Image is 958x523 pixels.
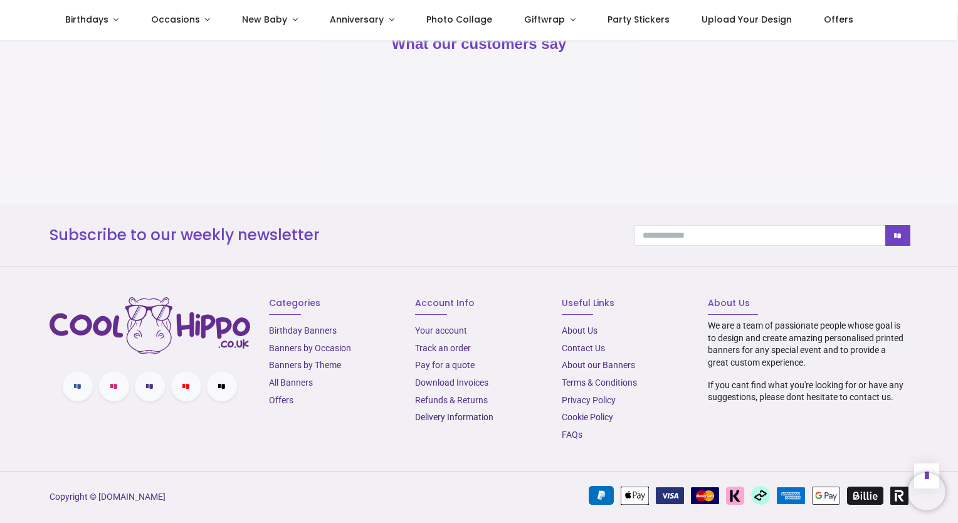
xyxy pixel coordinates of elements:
[330,13,384,26] span: Anniversary
[151,13,200,26] span: Occasions
[415,297,542,310] h6: Account Info
[269,395,293,405] a: Offers
[908,473,945,510] iframe: Brevo live chat
[65,13,108,26] span: Birthdays
[415,360,475,370] a: Pay for a quote
[562,325,597,335] a: About Us​
[847,487,883,505] img: Billie
[269,343,351,353] a: Banners by Occasion
[50,33,908,55] h2: What our customers say
[589,486,614,505] img: PayPal
[562,378,637,388] a: Terms & Conditions
[562,412,613,422] a: Cookie Policy
[562,297,689,310] h6: Useful Links
[50,492,166,502] a: Copyright © [DOMAIN_NAME]
[621,487,649,505] img: Apple Pay
[415,325,467,335] a: Your account
[824,13,853,26] span: Offers
[269,297,396,310] h6: Categories
[524,13,565,26] span: Giftwrap
[777,487,805,504] img: American Express
[50,225,616,246] h3: Subscribe to our weekly newsletter
[415,412,493,422] a: Delivery Information
[415,378,488,388] a: Download Invoices
[608,13,670,26] span: Party Stickers
[426,13,492,26] span: Photo Collage
[812,487,840,505] img: Google Pay
[708,297,908,310] h6: About Us
[562,430,582,440] a: FAQs
[691,487,719,504] img: MasterCard
[726,487,744,505] img: Klarna
[751,486,770,505] img: Afterpay Clearpay
[702,13,792,26] span: Upload Your Design
[415,343,471,353] a: Track an order
[890,487,908,505] img: Revolut Pay
[562,395,616,405] a: Privacy Policy
[708,379,908,404] p: If you cant find what you're looking for or have any suggestions, please dont hesitate to contact...
[415,395,488,405] a: Refunds & Returns
[562,360,635,370] a: About our Banners
[242,13,287,26] span: New Baby
[708,320,908,369] p: We are a team of passionate people whose goal is to design and create amazing personalised printe...
[269,360,341,370] a: Banners by Theme
[656,487,684,504] img: VISA
[269,325,337,335] a: Birthday Banners
[269,378,313,388] a: All Banners
[562,343,605,353] a: Contact Us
